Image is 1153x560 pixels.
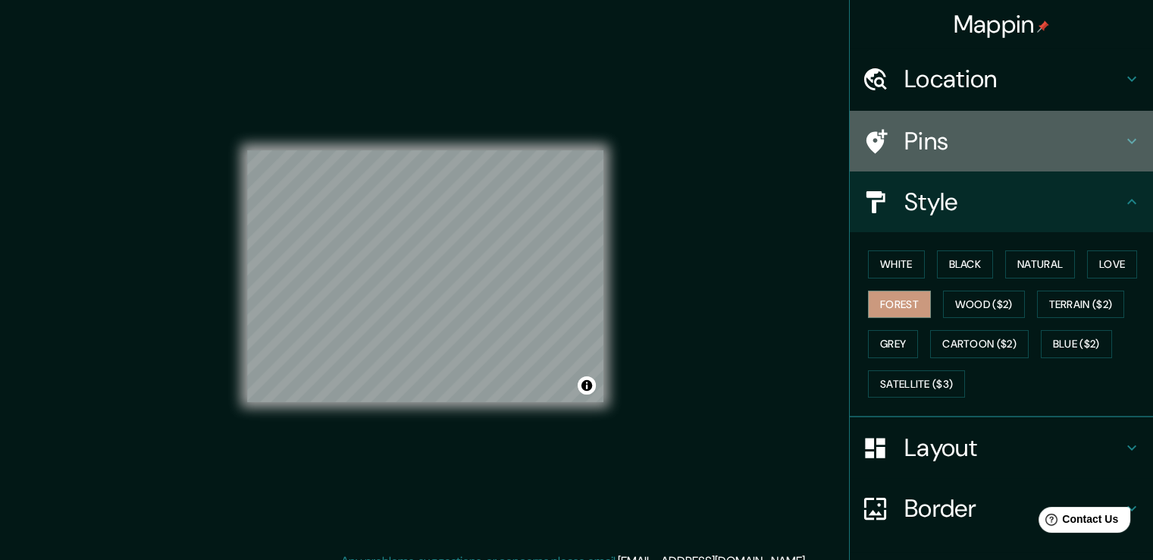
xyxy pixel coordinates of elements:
[868,291,931,319] button: Forest
[850,171,1153,232] div: Style
[954,9,1050,39] h4: Mappin
[247,150,603,402] canvas: Map
[943,291,1025,319] button: Wood ($2)
[904,493,1123,524] h4: Border
[868,250,925,278] button: White
[850,417,1153,478] div: Layout
[850,111,1153,171] div: Pins
[868,370,965,398] button: Satellite ($3)
[1037,20,1049,33] img: pin-icon.png
[1005,250,1075,278] button: Natural
[930,330,1029,358] button: Cartoon ($2)
[937,250,994,278] button: Black
[1087,250,1137,278] button: Love
[904,187,1123,217] h4: Style
[904,64,1123,94] h4: Location
[850,49,1153,109] div: Location
[904,433,1123,463] h4: Layout
[578,376,596,395] button: Toggle attribution
[1018,501,1136,543] iframe: Help widget launcher
[850,478,1153,539] div: Border
[1041,330,1112,358] button: Blue ($2)
[904,126,1123,156] h4: Pins
[1037,291,1125,319] button: Terrain ($2)
[868,330,918,358] button: Grey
